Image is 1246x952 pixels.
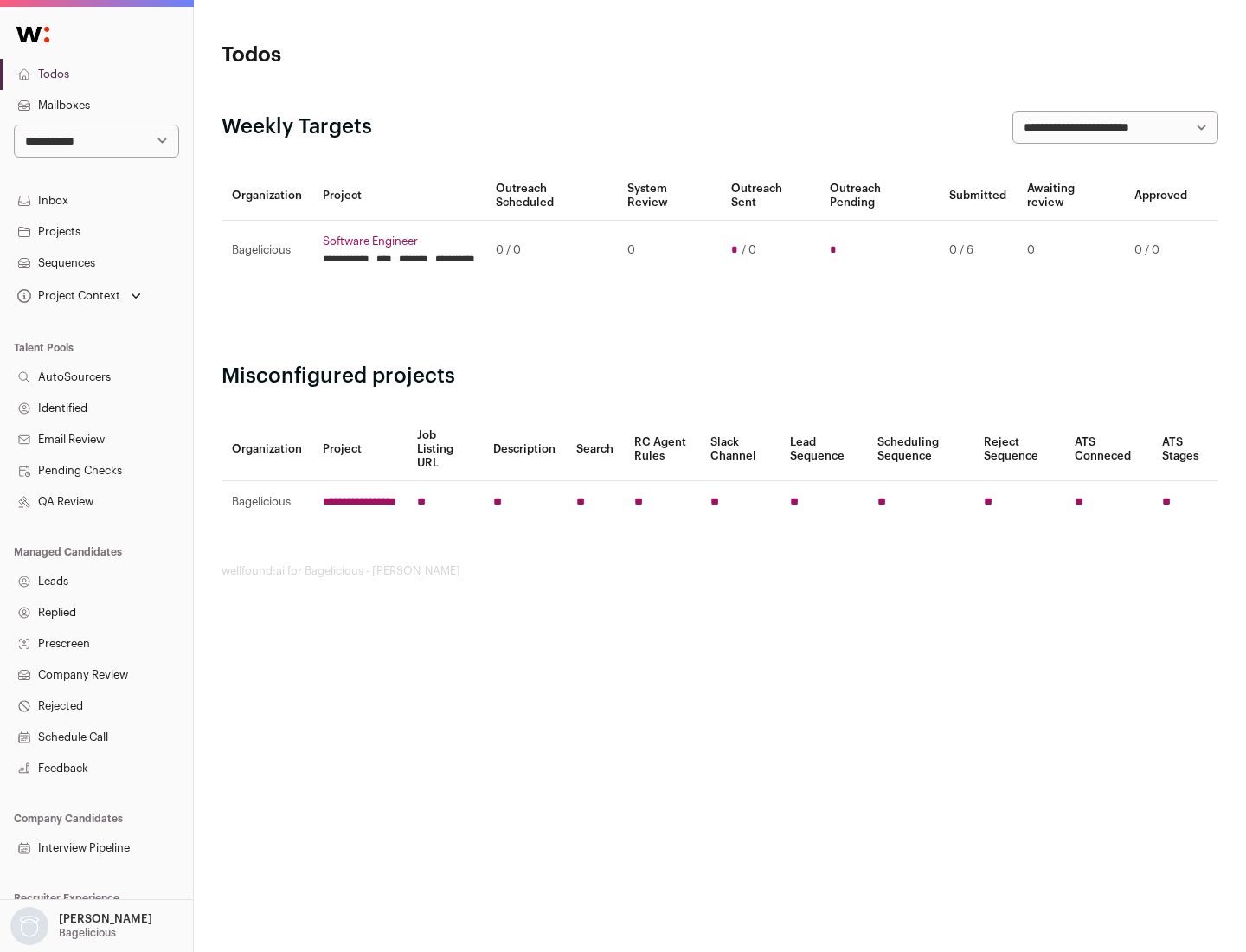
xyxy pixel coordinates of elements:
[721,171,820,221] th: Outreach Sent
[1017,221,1124,280] td: 0
[222,171,312,221] th: Organization
[1124,171,1198,221] th: Approved
[59,912,152,926] p: [PERSON_NAME]
[7,907,156,945] button: Open dropdown
[566,418,624,481] th: Search
[485,221,617,280] td: 0 / 0
[1064,418,1151,481] th: ATS Conneced
[1017,171,1124,221] th: Awaiting review
[222,481,312,524] td: Bagelicious
[742,243,756,257] span: / 0
[323,235,475,248] a: Software Engineer
[867,418,973,481] th: Scheduling Sequence
[485,171,617,221] th: Outreach Scheduled
[939,221,1017,280] td: 0 / 6
[780,418,867,481] th: Lead Sequence
[1152,418,1218,481] th: ATS Stages
[312,171,485,221] th: Project
[7,17,59,52] img: Wellfound
[222,564,1218,578] footer: wellfound:ai for Bagelicious - [PERSON_NAME]
[222,363,1218,390] h2: Misconfigured projects
[939,171,1017,221] th: Submitted
[222,418,312,481] th: Organization
[1124,221,1198,280] td: 0 / 0
[222,42,554,69] h1: Todos
[617,171,720,221] th: System Review
[407,418,483,481] th: Job Listing URL
[312,418,407,481] th: Project
[10,907,48,945] img: nopic.png
[624,418,699,481] th: RC Agent Rules
[483,418,566,481] th: Description
[222,221,312,280] td: Bagelicious
[973,418,1065,481] th: Reject Sequence
[819,171,938,221] th: Outreach Pending
[222,113,372,141] h2: Weekly Targets
[700,418,780,481] th: Slack Channel
[14,284,145,308] button: Open dropdown
[14,289,120,303] div: Project Context
[59,926,116,940] p: Bagelicious
[617,221,720,280] td: 0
